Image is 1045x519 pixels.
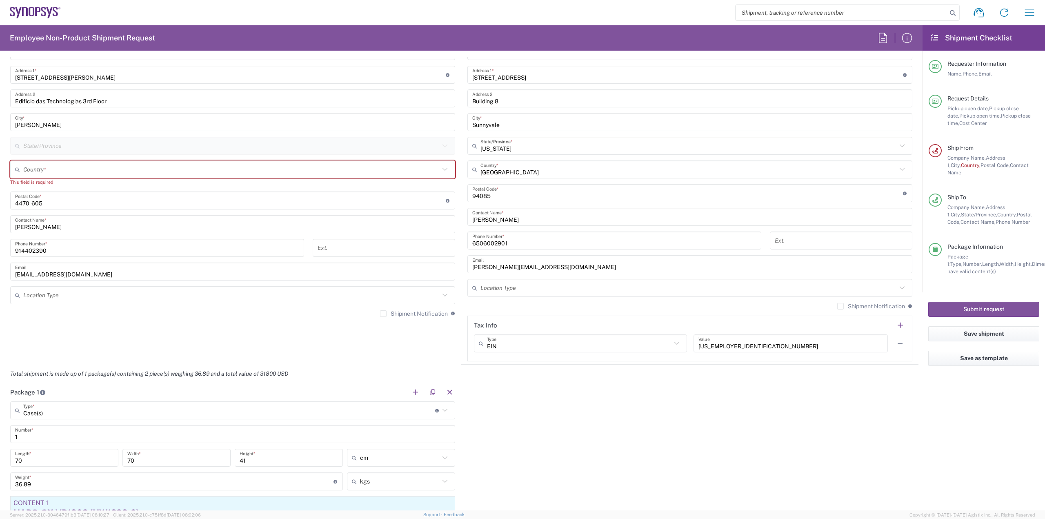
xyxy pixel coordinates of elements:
a: Feedback [444,512,465,517]
span: Number, [963,261,982,267]
span: Package 1: [947,254,968,267]
span: Width, [1000,261,1015,267]
span: Pickup open date, [947,105,989,111]
span: Contact Name, [961,219,996,225]
h2: Package 1 [10,388,46,396]
span: Email [978,71,992,77]
label: Shipment Notification [837,303,905,310]
span: Country, [961,162,981,168]
span: Company Name, [947,204,986,210]
span: Postal Code, [981,162,1010,168]
span: State/Province, [961,212,997,218]
span: Request Details [947,95,989,102]
span: Name, [947,71,963,77]
span: Phone, [963,71,978,77]
span: Height, [1015,261,1032,267]
div: This field is required [10,178,455,186]
a: Support [423,512,444,517]
em: Total shipment is made up of 1 package(s) containing 2 piece(s) weighing 36.89 and a total value ... [4,370,294,377]
span: City, [951,162,961,168]
span: [DATE] 08:02:06 [167,512,201,517]
button: Submit request [928,302,1039,317]
button: Save shipment [928,326,1039,341]
input: Shipment, tracking or reference number [736,5,947,20]
h2: Tax Info [474,321,497,330]
div: HAPS-SX VP1902 (HW1292-0) [13,507,452,519]
span: Server: 2025.21.0-3046479f1b3 [10,512,109,517]
span: Ship To [947,194,966,200]
h2: Shipment Checklist [930,33,1012,43]
span: Pickup open time, [959,113,1001,119]
label: Shipment Notification [380,310,448,317]
span: Phone Number [996,219,1030,225]
span: Cost Center [959,120,987,126]
span: Company Name, [947,155,986,161]
span: Client: 2025.21.0-c751f8d [113,512,201,517]
span: Type, [950,261,963,267]
span: [DATE] 08:10:27 [76,512,109,517]
button: Save as template [928,351,1039,366]
h2: Employee Non-Product Shipment Request [10,33,155,43]
span: City, [951,212,961,218]
span: Package Information [947,243,1003,250]
span: Requester Information [947,60,1006,67]
span: Ship From [947,145,974,151]
div: Content 1 [13,499,452,507]
span: Copyright © [DATE]-[DATE] Agistix Inc., All Rights Reserved [909,511,1035,519]
span: Country, [997,212,1017,218]
span: Length, [982,261,1000,267]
